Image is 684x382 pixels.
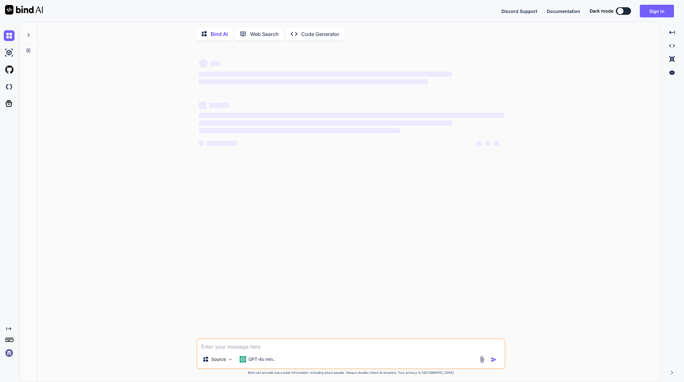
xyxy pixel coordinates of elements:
button: Documentation [547,8,580,15]
img: ai-studio [4,47,15,58]
img: chat [4,30,15,41]
span: ‌ [199,141,204,146]
img: attachment [478,356,486,363]
span: ‌ [199,113,504,118]
img: icon [491,356,497,363]
span: Documentation [547,9,580,14]
img: darkCloudIdeIcon [4,81,15,92]
p: Source [211,356,226,362]
span: ‌ [209,103,229,108]
p: Bind can provide inaccurate information, including about people. Always double-check its answers.... [196,370,506,375]
img: Bind AI [5,5,43,15]
img: githubLight [4,64,15,75]
img: GPT-4o mini [240,356,246,362]
p: Code Generator [301,30,339,38]
span: ‌ [199,102,207,109]
p: Web Search [250,30,279,38]
span: ‌ [199,72,452,77]
span: ‌ [476,141,482,146]
span: Dark mode [590,8,613,14]
span: ‌ [485,141,490,146]
span: ‌ [199,128,400,133]
button: Sign in [640,5,674,17]
span: ‌ [207,141,237,146]
button: Discord Support [501,8,537,15]
img: signin [4,348,15,358]
img: Pick Models [228,357,233,362]
span: ‌ [494,141,499,146]
span: ‌ [199,79,428,84]
span: ‌ [199,59,208,68]
span: ‌ [199,120,452,126]
span: ‌ [210,61,220,66]
span: Discord Support [501,9,537,14]
p: GPT-4o min.. [248,356,275,362]
p: Bind AI [211,30,228,38]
